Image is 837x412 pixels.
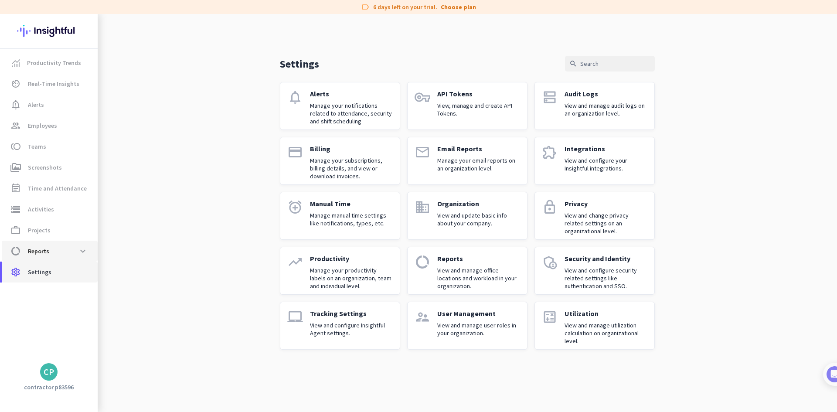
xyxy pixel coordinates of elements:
i: notification_important [10,99,21,110]
p: Manual Time [310,199,393,208]
i: lock [542,199,558,215]
a: data_usageReportsexpand_more [2,241,98,262]
p: Settings [280,57,319,71]
p: Manage your productivity labels on an organization, team and individual level. [310,266,393,290]
p: User Management [437,309,520,318]
p: View and configure your Insightful integrations. [565,157,647,172]
p: View and configure Insightful Agent settings. [310,321,393,337]
a: calculateUtilizationView and manage utilization calculation on organizational level. [534,302,655,350]
p: Security and Identity [565,254,647,263]
a: event_noteTime and Attendance [2,178,98,199]
a: admin_panel_settingsSecurity and IdentityView and configure security-related settings like authen... [534,247,655,295]
p: View and update basic info about your company. [437,211,520,227]
i: notifications [287,89,303,105]
i: admin_panel_settings [542,254,558,270]
i: vpn_key [415,89,430,105]
p: Manage manual time settings like notifications, types, etc. [310,211,393,227]
a: data_usageReportsView and manage office locations and workload in your organization. [407,247,527,295]
a: paymentBillingManage your subscriptions, billing details, and view or download invoices. [280,137,400,185]
p: Integrations [565,144,647,153]
a: menu-itemProductivity Trends [2,52,98,73]
p: Organization [437,199,520,208]
p: Manage your notifications related to attendance, security and shift scheduling [310,102,393,125]
p: API Tokens [437,89,520,98]
span: Alerts [28,99,44,110]
p: Reports [437,254,520,263]
span: Time and Attendance [28,183,87,194]
p: View and configure security-related settings like authentication and SSO. [565,266,647,290]
img: menu-item [12,59,20,67]
i: email [415,144,430,160]
a: groupEmployees [2,115,98,136]
a: lockPrivacyView and change privacy-related settings on an organizational level. [534,192,655,240]
i: toll [10,141,21,152]
i: data_usage [10,246,21,256]
i: domain [415,199,430,215]
span: Productivity Trends [27,58,81,68]
p: View and manage audit logs on an organization level. [565,102,647,117]
p: Utilization [565,309,647,318]
p: View and manage user roles in your organization. [437,321,520,337]
i: calculate [542,309,558,325]
a: supervisor_accountUser ManagementView and manage user roles in your organization. [407,302,527,350]
i: search [569,60,577,68]
p: Alerts [310,89,393,98]
i: data_usage [415,254,430,270]
span: Activities [28,204,54,215]
p: Privacy [565,199,647,208]
span: Settings [28,267,51,277]
a: Choose plan [441,3,476,11]
i: perm_media [10,162,21,173]
button: expand_more [75,243,91,259]
p: Tracking Settings [310,309,393,318]
i: dns [542,89,558,105]
a: storageActivities [2,199,98,220]
p: View and manage office locations and workload in your organization. [437,266,520,290]
i: settings [10,267,21,277]
img: Insightful logo [17,14,81,48]
i: storage [10,204,21,215]
p: View and change privacy-related settings on an organizational level. [565,211,647,235]
a: laptop_macTracking SettingsView and configure Insightful Agent settings. [280,302,400,350]
i: av_timer [10,78,21,89]
span: Teams [28,141,46,152]
a: av_timerReal-Time Insights [2,73,98,94]
p: View, manage and create API Tokens. [437,102,520,117]
span: Screenshots [28,162,62,173]
a: perm_mediaScreenshots [2,157,98,178]
i: group [10,120,21,131]
i: extension [542,144,558,160]
i: trending_up [287,254,303,270]
div: CP [44,368,54,376]
p: Email Reports [437,144,520,153]
a: dnsAudit LogsView and manage audit logs on an organization level. [534,82,655,130]
p: Productivity [310,254,393,263]
a: notification_importantAlerts [2,94,98,115]
i: work_outline [10,225,21,235]
p: Manage your email reports on an organization level. [437,157,520,172]
p: Manage your subscriptions, billing details, and view or download invoices. [310,157,393,180]
a: trending_upProductivityManage your productivity labels on an organization, team and individual le... [280,247,400,295]
a: settingsSettings [2,262,98,283]
p: Audit Logs [565,89,647,98]
a: notificationsAlertsManage your notifications related to attendance, security and shift scheduling [280,82,400,130]
a: extensionIntegrationsView and configure your Insightful integrations. [534,137,655,185]
i: event_note [10,183,21,194]
span: Real-Time Insights [28,78,79,89]
p: View and manage utilization calculation on organizational level. [565,321,647,345]
span: Reports [28,246,49,256]
input: Search [565,56,655,72]
a: domainOrganizationView and update basic info about your company. [407,192,527,240]
p: Billing [310,144,393,153]
i: laptop_mac [287,309,303,325]
i: alarm_add [287,199,303,215]
a: emailEmail ReportsManage your email reports on an organization level. [407,137,527,185]
i: label [361,3,370,11]
span: Employees [28,120,57,131]
i: supervisor_account [415,309,430,325]
a: work_outlineProjects [2,220,98,241]
a: alarm_addManual TimeManage manual time settings like notifications, types, etc. [280,192,400,240]
a: vpn_keyAPI TokensView, manage and create API Tokens. [407,82,527,130]
span: Projects [28,225,51,235]
i: payment [287,144,303,160]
